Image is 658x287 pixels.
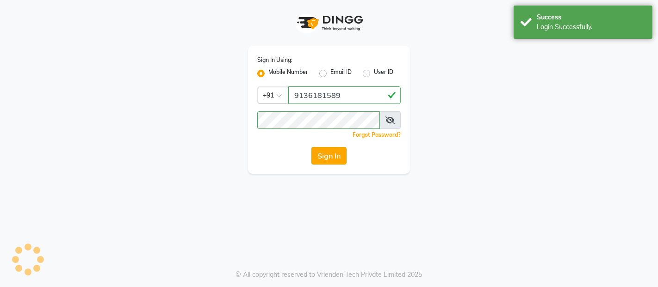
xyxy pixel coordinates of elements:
[537,12,646,22] div: Success
[257,56,292,64] label: Sign In Using:
[257,111,380,129] input: Username
[268,68,308,79] label: Mobile Number
[537,22,646,32] div: Login Successfully.
[353,131,401,138] a: Forgot Password?
[330,68,352,79] label: Email ID
[292,9,366,37] img: logo1.svg
[374,68,393,79] label: User ID
[311,147,347,165] button: Sign In
[288,86,401,104] input: Username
